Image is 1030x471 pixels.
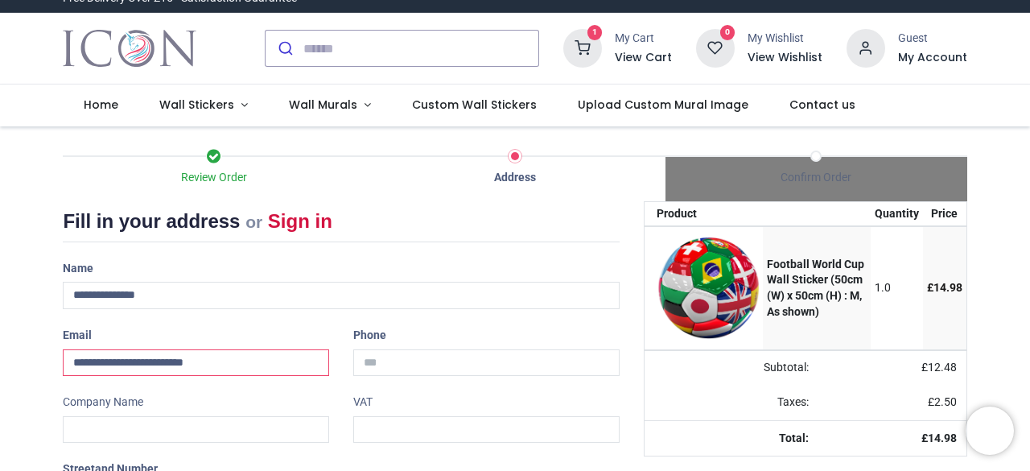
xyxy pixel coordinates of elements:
[696,41,735,54] a: 0
[657,237,760,339] img: wxkF6gAAAAGSURBVAMAQI5fQmMsZP4AAAAASUVORK5CYII=
[645,202,764,226] th: Product
[934,395,957,408] span: 2.50
[266,31,303,66] button: Submit
[921,432,957,444] strong: £
[928,432,957,444] span: 14.98
[767,258,864,318] strong: Football World Cup Wall Sticker (50cm (W) x 50cm (H) : M, As shown)
[927,281,962,294] span: £
[898,31,967,47] div: Guest
[645,350,818,386] td: Subtotal:
[898,50,967,66] a: My Account
[245,213,262,231] small: or
[615,50,672,66] a: View Cart
[353,389,373,416] label: VAT
[748,50,822,66] a: View Wishlist
[412,97,537,113] span: Custom Wall Stickers
[779,432,809,444] strong: Total:
[578,97,748,113] span: Upload Custom Mural Image
[665,170,966,186] div: Confirm Order
[645,385,818,420] td: Taxes:
[63,322,92,349] label: Email
[921,361,957,374] span: £
[720,25,735,40] sup: 0
[923,202,966,226] th: Price
[928,395,957,408] span: £
[748,31,822,47] div: My Wishlist
[63,210,240,232] span: Fill in your address
[84,97,118,113] span: Home
[63,26,196,71] a: Logo of Icon Wall Stickers
[159,97,234,113] span: Wall Stickers
[587,25,603,40] sup: 1
[875,280,919,296] div: 1.0
[289,97,357,113] span: Wall Murals
[268,210,332,232] a: Sign in
[365,170,665,186] div: Address
[63,389,143,416] label: Company Name
[933,281,962,294] span: 14.98
[63,26,196,71] img: Icon Wall Stickers
[928,361,957,374] span: 12.48
[353,322,386,349] label: Phone
[615,31,672,47] div: My Cart
[268,85,391,126] a: Wall Murals
[789,97,855,113] span: Contact us
[563,41,602,54] a: 1
[139,85,269,126] a: Wall Stickers
[63,170,364,186] div: Review Order
[63,255,93,283] label: Name
[966,407,1014,455] iframe: Brevo live chat
[871,202,923,226] th: Quantity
